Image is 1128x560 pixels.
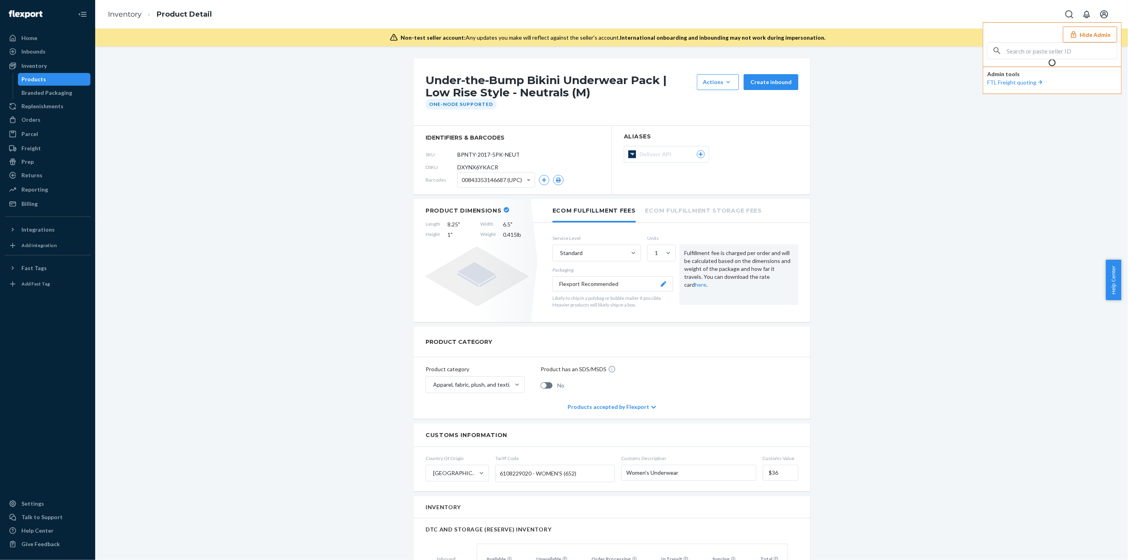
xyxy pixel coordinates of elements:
[433,381,514,389] div: Apparel, fabric, plush, and textiles
[401,34,826,42] div: Any updates you make will reflect against the seller's account.
[22,75,46,83] div: Products
[697,74,739,90] button: Actions
[447,231,473,239] span: 1
[5,497,90,510] a: Settings
[426,432,798,439] h2: Customs Information
[695,281,706,288] a: here
[426,335,492,349] h2: PRODUCT CATEGORY
[5,262,90,274] button: Fast Tags
[21,226,55,234] div: Integrations
[552,295,673,308] p: Likely to ship in a polybag or bubble mailer if possible. Heavier products will likely ship in a ...
[426,504,461,510] h2: Inventory
[21,171,42,179] div: Returns
[620,34,826,41] span: International onboarding and inbounding may not work during impersonation.
[503,221,529,228] span: 6.5
[5,59,90,72] a: Inventory
[21,158,34,166] div: Prep
[5,113,90,126] a: Orders
[541,365,606,373] p: Product has an SDS/MSDS
[447,221,473,228] span: 8.25
[763,455,798,462] span: Customs Value
[1063,27,1117,42] button: Hide Admin
[5,524,90,537] a: Help Center
[426,455,489,462] span: Country Of Origin
[426,99,497,109] div: One-Node Supported
[18,73,91,86] a: Products
[654,249,655,257] input: 1
[480,221,496,228] span: Width
[21,540,60,548] div: Give Feedback
[432,469,433,477] input: [GEOGRAPHIC_DATA]
[102,3,218,26] ol: breadcrumbs
[433,469,478,477] div: [GEOGRAPHIC_DATA]
[987,70,1117,78] p: Admin tools
[510,221,512,228] span: "
[500,467,576,480] span: 6108229020 - WOMEN'S (652)
[21,34,37,42] div: Home
[457,163,498,171] span: DXYNX6YKACR
[5,183,90,196] a: Reporting
[5,169,90,182] a: Returns
[426,176,457,183] span: Barcodes
[426,365,525,373] p: Product category
[426,151,457,158] span: SKU
[426,164,457,171] span: DSKU
[987,79,1044,86] a: FTL Freight quoting
[21,62,47,70] div: Inventory
[432,381,433,389] input: Apparel, fabric, plush, and textiles
[21,144,41,152] div: Freight
[1106,260,1121,300] button: Help Center
[503,231,529,239] span: 0.415 lb
[624,146,709,163] button: Deliverr API
[5,239,90,252] a: Add Integration
[559,249,560,257] input: Standard
[703,78,733,86] div: Actions
[552,199,636,222] li: Ecom Fulfillment Fees
[462,173,522,187] span: 00843353146687 (UPC)
[21,500,44,508] div: Settings
[557,382,564,389] span: No
[21,102,63,110] div: Replenishments
[639,150,674,158] span: Deliverr API
[21,242,57,249] div: Add Integration
[426,231,440,239] span: Height
[495,455,615,462] span: Tariff Code
[560,249,583,257] div: Standard
[21,116,40,124] div: Orders
[21,186,48,194] div: Reporting
[21,527,54,535] div: Help Center
[5,142,90,155] a: Freight
[22,89,73,97] div: Branded Packaging
[5,155,90,168] a: Prep
[5,128,90,140] a: Parcel
[1007,43,1117,59] input: Search or paste seller ID
[458,221,460,228] span: "
[426,207,502,214] h2: Product Dimensions
[552,276,673,292] button: Flexport Recommended
[18,86,91,99] a: Branded Packaging
[21,280,50,287] div: Add Fast Tag
[480,231,496,239] span: Weight
[552,267,673,273] p: Packaging
[5,278,90,290] a: Add Fast Tag
[9,10,42,18] img: Flexport logo
[5,538,90,550] button: Give Feedback
[21,264,47,272] div: Fast Tags
[21,200,38,208] div: Billing
[655,249,658,257] div: 1
[647,235,673,242] label: Units
[1096,6,1112,22] button: Open account menu
[21,130,38,138] div: Parcel
[108,10,142,19] a: Inventory
[621,455,756,462] span: Customs Description
[568,395,656,419] div: Products accepted by Flexport
[5,511,90,524] a: Talk to Support
[763,465,798,481] input: Customs Value
[5,45,90,58] a: Inbounds
[679,244,798,305] div: Fulfillment fee is charged per order and will be calculated based on the dimensions and weight of...
[624,134,798,140] h2: Aliases
[426,134,600,142] span: identifiers & barcodes
[1061,6,1077,22] button: Open Search Box
[157,10,212,19] a: Product Detail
